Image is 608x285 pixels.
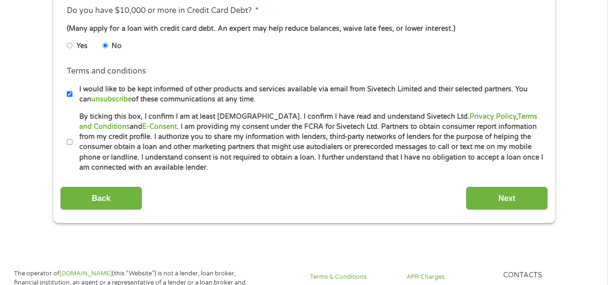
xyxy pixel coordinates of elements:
[310,273,395,282] a: Terms & Conditions
[67,24,541,34] div: (Many apply for a loan with credit card debt. An expert may help reduce balances, waive late fees...
[73,84,544,105] label: I would like to be kept informed of other products and services available via email from Sivetech...
[112,41,122,51] label: No
[73,112,544,173] label: By ticking this box, I confirm I am at least [DEMOGRAPHIC_DATA]. I confirm I have read and unders...
[60,270,112,277] a: [DOMAIN_NAME]
[79,112,537,131] a: Terms and Conditions
[76,41,87,51] label: Yes
[60,186,142,210] input: Back
[407,273,492,282] a: APR Charges
[470,112,516,121] a: Privacy Policy
[503,271,588,280] h4: Contacts
[67,66,146,76] label: Terms and conditions
[67,6,259,16] label: Do you have $10,000 or more in Credit Card Debt?
[91,95,132,103] a: unsubscribe
[142,123,177,131] a: E-Consent
[466,186,548,210] input: Next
